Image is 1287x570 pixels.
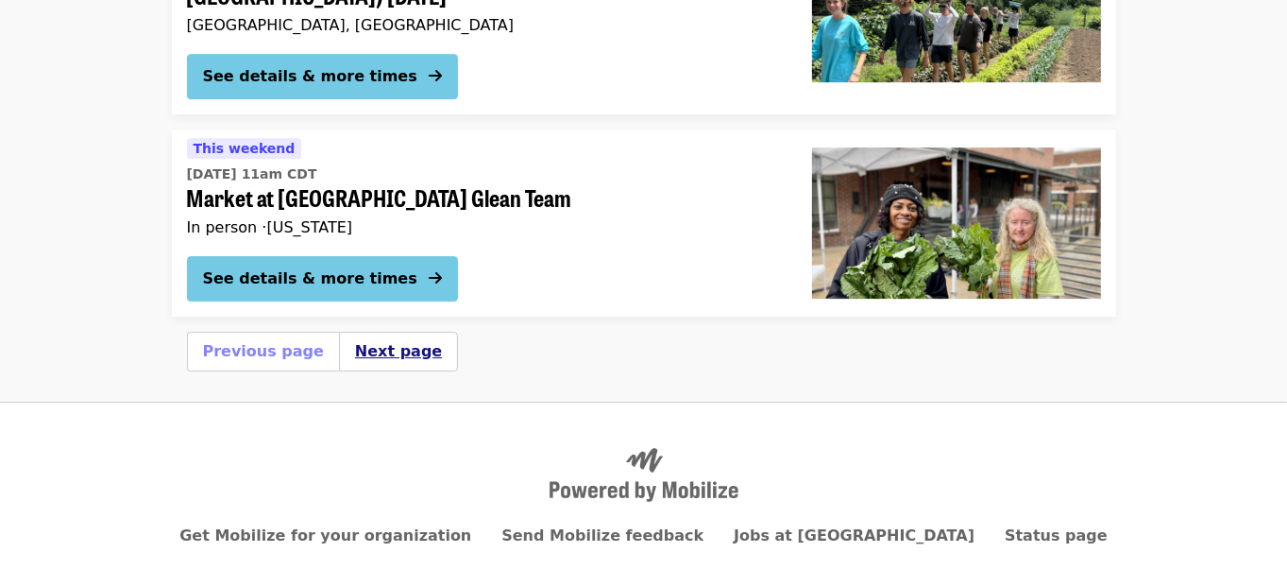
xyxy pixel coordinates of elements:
button: See details & more times [187,54,458,99]
div: [GEOGRAPHIC_DATA], [GEOGRAPHIC_DATA] [187,16,782,34]
a: Next page [355,342,442,360]
button: See details & more times [187,256,458,302]
div: See details & more times [203,65,417,88]
a: Get Mobilize for your organization [179,527,471,544]
a: Status page [1005,527,1108,544]
span: Market at [GEOGRAPHIC_DATA] Glean Team [187,184,782,212]
img: Powered by Mobilize [550,448,738,503]
button: Previous page [203,340,324,363]
a: Send Mobilize feedback [501,527,703,544]
a: Previous page [203,342,324,360]
span: This weekend [194,141,296,156]
img: Market at Pepper Place Glean Team organized by Society of St. Andrew [812,147,1101,299]
time: [DATE] 11am CDT [187,164,317,184]
button: Next page [355,340,442,363]
i: arrow-right icon [429,269,442,287]
a: See details for "Market at Pepper Place Glean Team" [172,130,1116,317]
i: arrow-right icon [429,67,442,85]
nav: Primary footer navigation [187,525,1101,547]
span: In person · [US_STATE] [187,218,353,236]
a: Jobs at [GEOGRAPHIC_DATA] [734,527,974,544]
div: See details & more times [203,268,417,290]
